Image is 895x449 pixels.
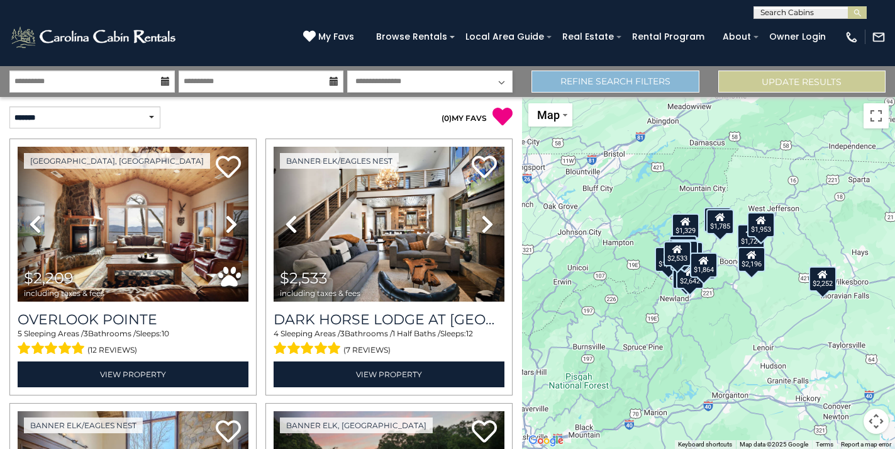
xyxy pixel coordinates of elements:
[706,209,733,234] div: $1,785
[303,30,357,44] a: My Favs
[274,311,504,328] h3: Dark Horse Lodge at Eagles Nest
[525,433,567,449] img: Google
[340,329,345,338] span: 3
[274,311,504,328] a: Dark Horse Lodge at [GEOGRAPHIC_DATA]
[740,441,808,448] span: Map data ©2025 Google
[864,409,889,434] button: Map camera controls
[392,329,440,338] span: 1 Half Baths /
[678,440,732,449] button: Keyboard shortcuts
[763,27,832,47] a: Owner Login
[525,433,567,449] a: Open this area in Google Maps (opens a new window)
[318,30,354,43] span: My Favs
[18,329,22,338] span: 5
[716,27,757,47] a: About
[18,361,248,387] a: View Property
[738,246,765,271] div: $2,196
[466,329,473,338] span: 12
[531,71,699,93] a: Refine Search Filters
[872,30,886,44] img: mail-regular-white.png
[9,25,179,50] img: White-1-2.png
[18,147,248,302] img: thumbnail_163477009.jpeg
[690,253,718,278] div: $1,864
[18,311,248,328] a: Overlook Pointe
[747,212,774,237] div: $1,953
[703,207,731,232] div: $1,616
[528,103,572,127] button: Change map style
[676,263,704,288] div: $2,642
[669,239,696,264] div: $2,041
[809,266,837,291] div: $2,252
[442,113,487,123] a: (0)MY FAVS
[672,213,699,239] div: $1,329
[816,441,833,448] a: Terms (opens in new tab)
[718,71,886,93] button: Update Results
[280,418,433,433] a: Banner Elk, [GEOGRAPHIC_DATA]
[274,329,279,338] span: 4
[672,263,699,288] div: $2,192
[654,247,682,272] div: $1,770
[274,147,504,302] img: thumbnail_164375639.jpeg
[87,342,137,358] span: (12 reviews)
[280,289,360,297] span: including taxes & fees
[459,27,550,47] a: Local Area Guide
[737,224,765,249] div: $1,724
[669,236,697,261] div: $2,411
[370,27,453,47] a: Browse Rentals
[864,103,889,128] button: Toggle fullscreen view
[442,113,452,123] span: ( )
[162,329,169,338] span: 10
[537,108,560,122] span: Map
[670,241,698,266] div: $1,166
[556,27,620,47] a: Real Estate
[24,418,143,433] a: Banner Elk/Eagles Nest
[841,441,891,448] a: Report a map error
[626,27,711,47] a: Rental Program
[84,329,88,338] span: 3
[280,269,328,287] span: $2,533
[280,153,399,169] a: Banner Elk/Eagles Nest
[472,154,497,181] a: Add to favorites
[216,154,241,181] a: Add to favorites
[845,30,859,44] img: phone-regular-white.png
[472,419,497,446] a: Add to favorites
[444,113,449,123] span: 0
[663,241,691,266] div: $2,533
[274,328,504,358] div: Sleeping Areas / Bathrooms / Sleeps:
[24,289,104,297] span: including taxes & fees
[216,419,241,446] a: Add to favorites
[18,328,248,358] div: Sleeping Areas / Bathrooms / Sleeps:
[24,153,210,169] a: [GEOGRAPHIC_DATA], [GEOGRAPHIC_DATA]
[274,361,504,387] a: View Property
[24,269,74,287] span: $2,209
[343,342,391,358] span: (7 reviews)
